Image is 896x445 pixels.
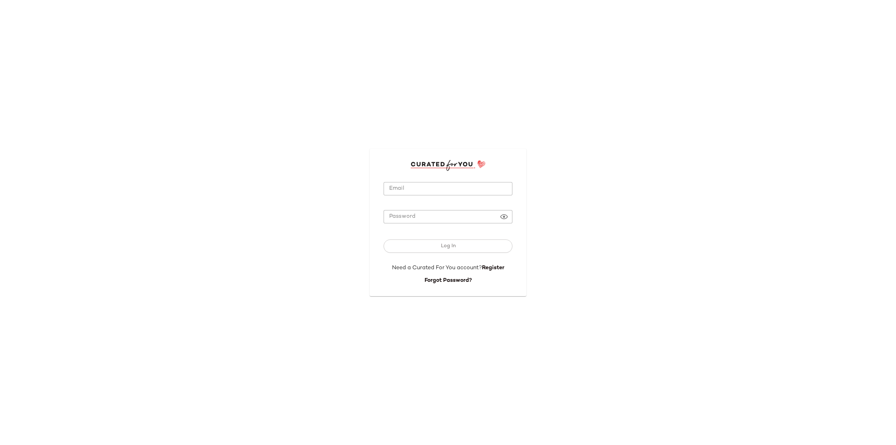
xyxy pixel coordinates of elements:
a: Forgot Password? [425,278,472,284]
span: Log In [440,243,455,249]
img: cfy_login_logo.DGdB1djN.svg [411,160,486,171]
a: Register [482,265,504,271]
span: Need a Curated For You account? [392,265,482,271]
button: Log In [384,239,512,253]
